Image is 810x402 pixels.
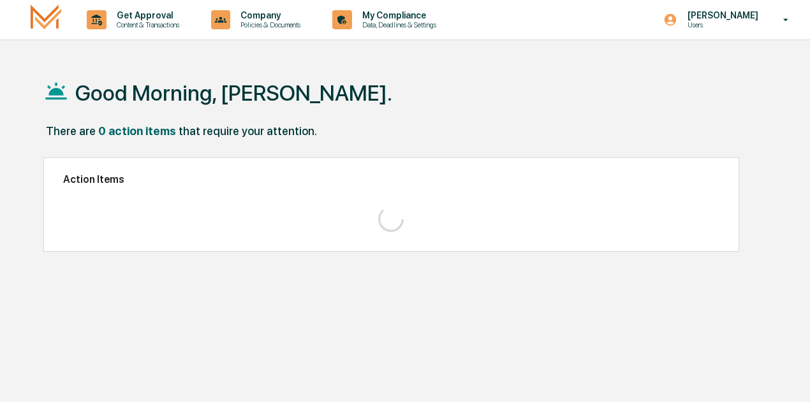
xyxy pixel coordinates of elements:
p: [PERSON_NAME] [677,10,765,20]
img: logo [31,4,61,34]
h1: Good Morning, [PERSON_NAME]. [75,80,392,106]
div: that require your attention. [179,124,317,138]
h2: Action Items [63,173,719,185]
p: Content & Transactions [107,20,186,29]
div: There are [46,124,96,138]
p: Data, Deadlines & Settings [352,20,443,29]
p: Get Approval [107,10,186,20]
p: Users [677,20,765,29]
p: My Compliance [352,10,443,20]
p: Policies & Documents [230,20,307,29]
div: 0 action items [98,124,176,138]
p: Company [230,10,307,20]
